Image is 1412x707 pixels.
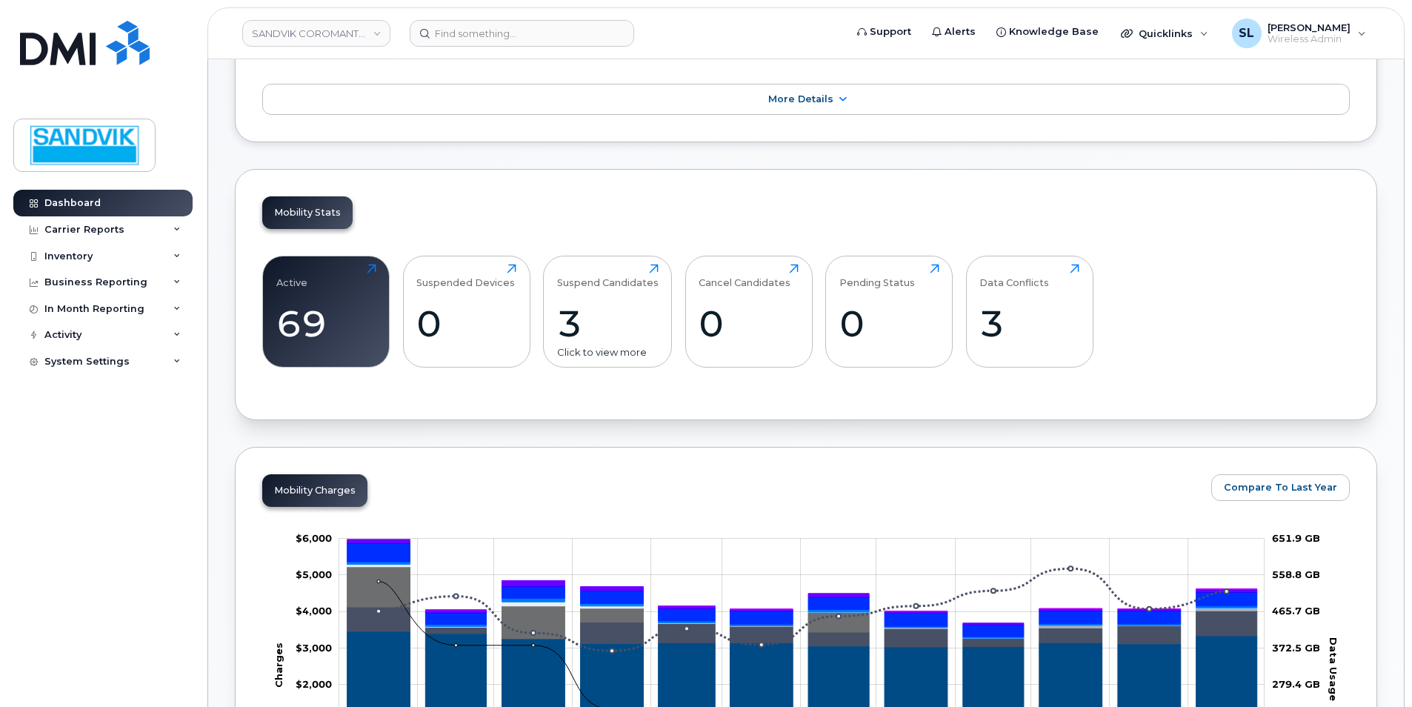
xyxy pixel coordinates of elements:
div: Pending Status [839,264,915,288]
div: 3 [979,302,1079,345]
g: Roaming [347,607,1257,647]
tspan: Charges [273,643,284,688]
a: Pending Status0 [839,264,939,359]
tspan: $6,000 [296,532,332,544]
tspan: 465.7 GB [1272,605,1320,617]
span: SL [1239,24,1254,42]
a: Knowledge Base [986,17,1109,47]
div: 0 [416,302,516,345]
div: Stacy Lewis [1222,19,1376,48]
a: Active69 [276,264,376,359]
a: Suspend Candidates3Click to view more [557,264,659,359]
a: Suspended Devices0 [416,264,516,359]
button: Compare To Last Year [1211,474,1350,501]
span: Support [870,24,911,39]
span: [PERSON_NAME] [1268,21,1351,33]
div: Active [276,264,307,288]
tspan: Data Usage [1328,637,1339,700]
tspan: 651.9 GB [1272,532,1320,544]
div: Click to view more [557,345,659,359]
div: Cancel Candidates [699,264,790,288]
tspan: $5,000 [296,568,332,580]
div: 0 [699,302,799,345]
g: $0 [296,678,332,690]
a: SANDVIK COROMANT CANADA INC [242,20,390,47]
div: 0 [839,302,939,345]
a: Data Conflicts3 [979,264,1079,359]
a: Support [847,17,922,47]
div: 69 [276,302,376,345]
tspan: 372.5 GB [1272,642,1320,654]
span: Wireless Admin [1268,33,1351,45]
tspan: 558.8 GB [1272,568,1320,580]
a: Cancel Candidates0 [699,264,799,359]
g: $0 [296,605,332,617]
input: Find something... [410,20,634,47]
g: QST [347,540,1257,625]
tspan: $3,000 [296,642,332,654]
g: $0 [296,568,332,580]
g: $0 [296,532,332,544]
tspan: $4,000 [296,605,332,617]
div: 3 [557,302,659,345]
g: $0 [296,642,332,654]
a: Alerts [922,17,986,47]
div: Suspended Devices [416,264,515,288]
tspan: $2,000 [296,678,332,690]
g: Cancellation [347,567,1257,639]
span: More Details [768,93,833,104]
div: Quicklinks [1110,19,1219,48]
span: Compare To Last Year [1224,480,1337,494]
span: Alerts [945,24,976,39]
tspan: 279.4 GB [1272,678,1320,690]
span: Quicklinks [1139,27,1193,39]
span: Knowledge Base [1009,24,1099,39]
div: Suspend Candidates [557,264,659,288]
div: Data Conflicts [979,264,1049,288]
